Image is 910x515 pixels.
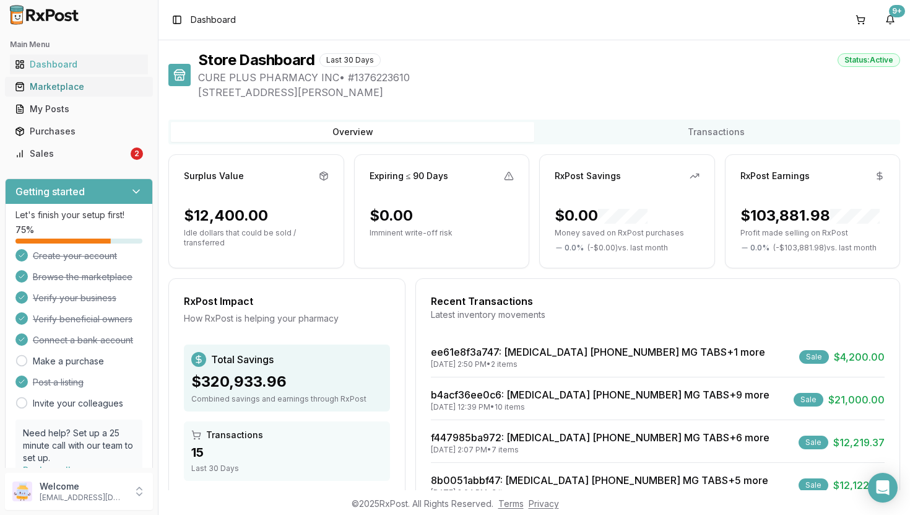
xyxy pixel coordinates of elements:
button: 9+ [880,10,900,30]
div: RxPost Savings [555,170,621,182]
button: Dashboard [5,55,153,74]
a: ee61e8f3a747: [MEDICAL_DATA] [PHONE_NUMBER] MG TABS+1 more [431,346,765,358]
span: Create your account [33,250,117,262]
span: $12,219.37 [833,435,885,450]
div: Dashboard [15,58,143,71]
span: $12,122.08 [833,478,885,493]
div: Combined savings and earnings through RxPost [191,394,383,404]
div: $0.00 [370,206,413,226]
span: Connect a bank account [33,334,133,346]
a: Privacy [529,498,559,509]
a: Sales2 [10,143,148,165]
a: Make a purchase [33,355,104,368]
div: Last 30 Days [191,464,383,473]
span: CURE PLUS PHARMACY INC • # 1376223610 [198,70,900,85]
span: Post a listing [33,376,84,389]
p: Need help? Set up a 25 minute call with our team to set up. [23,427,135,464]
button: Sales2 [5,144,153,164]
p: Money saved on RxPost purchases [555,228,700,238]
span: ( - $0.00 ) vs. last month [587,243,668,253]
div: [DATE] 2:50 PM • 2 items [431,359,765,369]
div: Open Intercom Messenger [868,473,898,503]
span: Browse the marketplace [33,271,132,283]
span: 0.0 % [750,243,769,253]
a: Purchases [10,120,148,143]
div: [DATE] 2:04 PM • 6 items [431,488,768,498]
button: Purchases [5,121,153,141]
button: My Posts [5,99,153,119]
div: Latest inventory movements [431,309,885,321]
div: RxPost Impact [184,294,390,309]
div: Recent Transactions [431,294,885,309]
div: $320,933.96 [191,372,383,392]
img: User avatar [12,482,32,501]
span: $4,200.00 [834,350,885,364]
p: Let's finish your setup first! [15,209,142,221]
div: Sale [799,436,828,449]
div: My Posts [15,103,143,115]
div: Expiring ≤ 90 Days [370,170,449,182]
div: How RxPost is helping your pharmacy [184,312,390,325]
p: Welcome [40,480,126,493]
div: [DATE] 2:07 PM • 7 items [431,445,769,455]
p: Imminent write-off risk [370,228,514,238]
div: Surplus Value [184,170,244,182]
div: Last 30 Days [319,53,381,67]
p: Idle dollars that could be sold / transferred [184,228,329,248]
div: [DATE] 12:39 PM • 10 items [431,402,769,412]
span: Transactions [206,429,263,441]
div: 15 [191,444,383,461]
div: $12,400.00 [184,206,268,226]
p: [EMAIL_ADDRESS][DOMAIN_NAME] [40,493,126,503]
span: Verify beneficial owners [33,313,132,325]
div: RxPost Earnings [740,170,810,182]
h3: Getting started [15,184,85,199]
span: 75 % [15,224,34,236]
span: [STREET_ADDRESS][PERSON_NAME] [198,85,900,100]
div: Sale [799,350,829,364]
a: Terms [498,498,524,509]
div: Purchases [15,125,143,138]
img: RxPost Logo [5,5,84,25]
a: f447985ba972: [MEDICAL_DATA] [PHONE_NUMBER] MG TABS+6 more [431,431,769,444]
button: Overview [171,122,534,142]
button: Marketplace [5,77,153,97]
nav: breadcrumb [191,14,236,26]
div: Sale [794,393,823,407]
a: Invite your colleagues [33,397,123,410]
div: $103,881.98 [740,206,880,226]
div: $0.00 [555,206,648,226]
div: Marketplace [15,81,143,93]
a: Marketplace [10,76,148,98]
p: Profit made selling on RxPost [740,228,885,238]
span: Verify your business [33,292,116,304]
button: Transactions [534,122,898,142]
div: Sale [799,478,828,492]
span: ( - $103,881.98 ) vs. last month [773,243,877,253]
span: Dashboard [191,14,236,26]
div: 2 [131,147,143,160]
h1: Store Dashboard [198,50,314,70]
span: $21,000.00 [828,392,885,407]
span: 0.0 % [565,243,584,253]
a: 8b0051abbf47: [MEDICAL_DATA] [PHONE_NUMBER] MG TABS+5 more [431,474,768,486]
a: My Posts [10,98,148,120]
a: b4acf36ee0c6: [MEDICAL_DATA] [PHONE_NUMBER] MG TABS+9 more [431,389,769,401]
div: Status: Active [838,53,900,67]
a: Book a call [23,465,71,475]
span: Total Savings [211,352,274,367]
div: 9+ [889,5,905,17]
h2: Main Menu [10,40,148,50]
div: Sales [15,147,128,160]
a: Dashboard [10,53,148,76]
